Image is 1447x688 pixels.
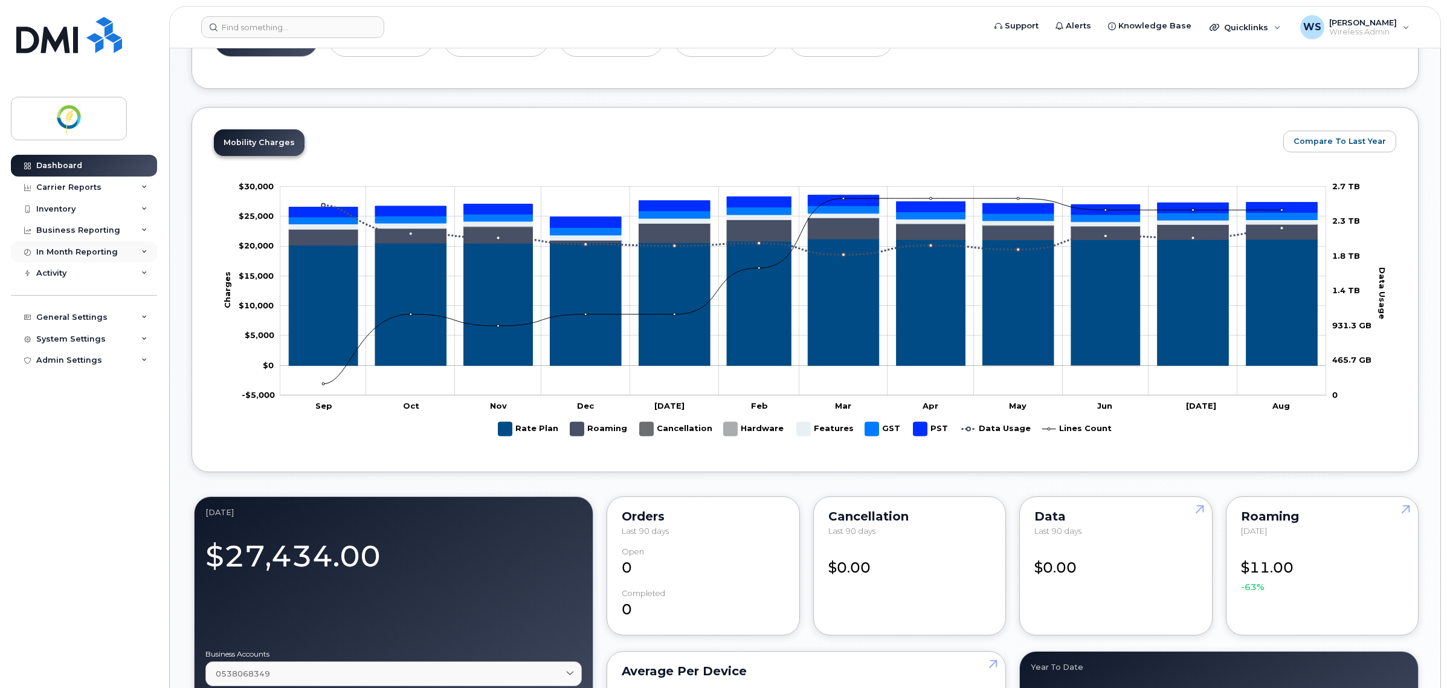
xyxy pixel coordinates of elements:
tspan: May [1009,401,1026,411]
span: Quicklinks [1224,22,1268,32]
g: Data Usage [961,417,1030,441]
tspan: Nov [490,401,507,411]
div: Open [622,547,644,556]
tspan: [DATE] [1186,401,1216,411]
div: Williams, Shelly [1292,15,1418,39]
tspan: Data Usage [1378,267,1387,319]
tspan: 1.8 TB [1332,251,1360,261]
tspan: $15,000 [239,270,274,280]
span: -63% [1241,581,1265,593]
tspan: Apr [922,401,938,411]
div: Orders [622,511,785,521]
g: $0 [239,181,274,191]
g: Features [289,213,1317,240]
tspan: $0 [263,360,274,369]
span: Support [1005,20,1039,32]
g: Rate Plan [498,417,558,441]
span: Compare To Last Year [1294,135,1386,147]
span: Alerts [1066,20,1091,32]
g: $0 [242,390,275,400]
a: Alerts [1047,14,1100,38]
div: Data [1034,511,1197,521]
g: $0 [239,241,274,250]
div: Roaming [1241,511,1404,521]
tspan: Aug [1272,401,1290,411]
div: $0.00 [828,547,991,579]
g: Rate Plan [289,239,1317,365]
tspan: Jun [1097,401,1112,411]
div: 0 [622,547,785,579]
span: Wireless Admin [1329,27,1397,37]
span: [DATE] [1241,526,1267,536]
span: Last 90 days [1034,526,1081,536]
span: Knowledge Base [1118,20,1191,32]
div: August 2025 [205,508,582,518]
tspan: 1.4 TB [1332,285,1360,295]
div: $0.00 [1034,547,1197,579]
span: 0538068349 [216,668,270,680]
g: PST [289,195,1317,227]
g: $0 [245,330,274,340]
div: $27,434.00 [205,532,582,577]
g: GST [289,206,1317,235]
span: WS [1303,20,1321,34]
tspan: $20,000 [239,241,274,250]
a: Knowledge Base [1100,14,1200,38]
div: Cancellation [828,511,991,521]
tspan: 2.3 TB [1332,216,1360,226]
tspan: $10,000 [239,300,274,310]
tspan: $30,000 [239,181,274,191]
g: Features [796,417,853,441]
tspan: Sep [315,401,332,411]
div: $11.00 [1241,547,1404,594]
g: Roaming [289,218,1317,245]
span: [PERSON_NAME] [1329,18,1397,27]
span: Last 90 days [622,526,669,536]
g: $0 [239,211,274,221]
g: $0 [239,300,274,310]
a: Mobility Charges [214,129,305,156]
tspan: Charges [222,271,232,308]
g: Lines Count [1042,417,1111,441]
g: Cancellation [639,417,712,441]
tspan: [DATE] [654,401,685,411]
tspan: -$5,000 [242,390,275,400]
a: Support [986,14,1047,38]
div: 0 [622,589,785,620]
tspan: Dec [577,401,595,411]
tspan: 2.7 TB [1332,181,1360,191]
tspan: $5,000 [245,330,274,340]
label: Business Accounts [205,651,582,658]
tspan: 465.7 GB [1332,355,1371,365]
tspan: Feb [751,401,768,411]
g: Chart [222,181,1387,441]
button: Compare To Last Year [1283,131,1396,152]
a: 0538068349 [205,661,582,686]
tspan: 931.3 GB [1332,320,1371,330]
g: PST [913,417,949,441]
tspan: $25,000 [239,211,274,221]
g: $0 [239,270,274,280]
g: Legend [498,417,1111,441]
tspan: Mar [835,401,851,411]
g: GST [865,417,901,441]
span: Last 90 days [828,526,875,536]
div: completed [622,589,665,598]
tspan: 0 [1332,390,1338,400]
g: Roaming [570,417,627,441]
div: Average per Device [622,666,991,676]
div: Year to Date [1031,663,1407,672]
tspan: Oct [403,401,419,411]
g: Hardware [723,417,784,441]
div: Quicklinks [1201,15,1289,39]
input: Find something... [201,16,384,38]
